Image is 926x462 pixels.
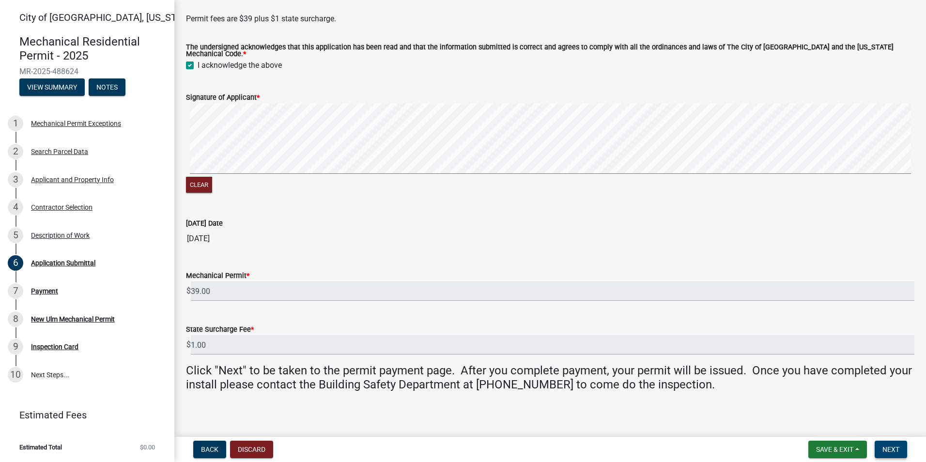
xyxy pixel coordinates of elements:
button: Back [193,441,226,458]
div: Description of Work [31,232,90,239]
span: Estimated Total [19,444,62,450]
label: I acknowledge the above [198,60,282,71]
span: City of [GEOGRAPHIC_DATA], [US_STATE] [19,12,196,23]
label: Mechanical Permit [186,273,249,279]
div: 3 [8,172,23,187]
span: $ [186,335,191,355]
div: Payment [31,288,58,294]
div: 8 [8,311,23,327]
label: Signature of Applicant [186,94,260,101]
button: Discard [230,441,273,458]
div: New Ulm Mechanical Permit [31,316,115,323]
label: State Surcharge Fee [186,326,254,333]
wm-modal-confirm: Summary [19,84,85,92]
div: 5 [8,228,23,243]
div: Inspection Card [31,343,78,350]
h4: Mechanical Residential Permit - 2025 [19,35,167,63]
div: 4 [8,200,23,215]
label: [DATE] Date [186,220,223,227]
div: 1 [8,116,23,131]
button: Notes [89,78,125,96]
wm-modal-confirm: Notes [89,84,125,92]
div: Search Parcel Data [31,148,88,155]
span: MR-2025-488624 [19,67,155,76]
span: Save & Exit [816,446,853,453]
div: 7 [8,283,23,299]
span: Back [201,446,218,453]
button: Clear [186,177,212,193]
div: 2 [8,144,23,159]
button: View Summary [19,78,85,96]
label: The undersigned acknowledges that this application has been read and that the information submitt... [186,44,914,58]
div: Applicant and Property Info [31,176,114,183]
h4: Click "Next" to be taken to the permit payment page. After you complete payment, your permit will... [186,364,914,392]
div: 9 [8,339,23,354]
button: Next [875,441,907,458]
div: Application Submittal [31,260,95,266]
span: Next [882,446,899,453]
a: Estimated Fees [8,405,159,425]
span: $ [186,281,191,301]
div: 10 [8,367,23,383]
button: Save & Exit [808,441,867,458]
span: $0.00 [140,444,155,450]
div: 6 [8,255,23,271]
div: Contractor Selection [31,204,93,211]
div: Mechanical Permit Exceptions [31,120,121,127]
